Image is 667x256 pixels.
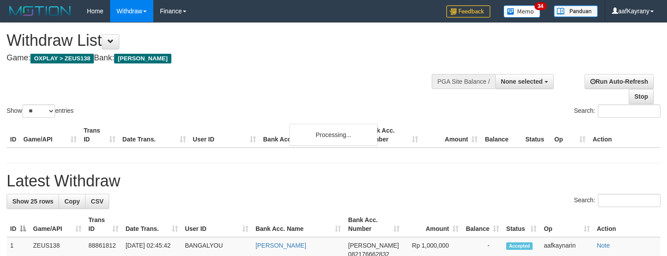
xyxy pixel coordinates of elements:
span: [PERSON_NAME] [114,54,171,63]
th: User ID [189,122,260,148]
img: panduan.png [554,5,598,17]
span: Show 25 rows [12,198,53,205]
th: Action [589,122,660,148]
div: Processing... [289,124,378,146]
th: Bank Acc. Name [259,122,361,148]
span: OXPLAY > ZEUS138 [30,54,94,63]
th: Amount [422,122,482,148]
span: CSV [91,198,104,205]
h1: Latest Withdraw [7,172,660,190]
input: Search: [598,104,660,118]
a: Run Auto-Refresh [585,74,654,89]
select: Showentries [22,104,55,118]
th: ID: activate to sort column descending [7,212,30,237]
a: Show 25 rows [7,194,59,209]
a: Stop [629,89,654,104]
div: PGA Site Balance / [432,74,495,89]
th: Amount: activate to sort column ascending [403,212,462,237]
h4: Game: Bank: [7,54,436,63]
th: Bank Acc. Number [362,122,422,148]
span: Copy [64,198,80,205]
span: None selected [501,78,543,85]
a: CSV [85,194,109,209]
th: Game/API: activate to sort column ascending [30,212,85,237]
th: Bank Acc. Name: activate to sort column ascending [252,212,345,237]
span: [PERSON_NAME] [348,242,399,249]
button: None selected [495,74,554,89]
th: Game/API [20,122,80,148]
label: Search: [574,194,660,207]
a: Copy [59,194,85,209]
span: 34 [534,2,546,10]
a: [PERSON_NAME] [256,242,306,249]
a: Note [597,242,610,249]
label: Search: [574,104,660,118]
h1: Withdraw List [7,32,436,49]
span: Accepted [506,242,533,250]
th: Date Trans.: activate to sort column ascending [122,212,182,237]
th: Trans ID: activate to sort column ascending [85,212,122,237]
img: Feedback.jpg [446,5,490,18]
th: Date Trans. [119,122,189,148]
th: Status: activate to sort column ascending [503,212,540,237]
th: Op: activate to sort column ascending [540,212,593,237]
th: Balance [481,122,522,148]
img: Button%20Memo.svg [504,5,541,18]
th: Op [551,122,589,148]
th: User ID: activate to sort column ascending [182,212,252,237]
th: Action [593,212,660,237]
th: Trans ID [80,122,119,148]
th: Balance: activate to sort column ascending [462,212,503,237]
img: MOTION_logo.png [7,4,74,18]
th: Status [522,122,551,148]
input: Search: [598,194,660,207]
th: ID [7,122,20,148]
th: Bank Acc. Number: activate to sort column ascending [345,212,403,237]
label: Show entries [7,104,74,118]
